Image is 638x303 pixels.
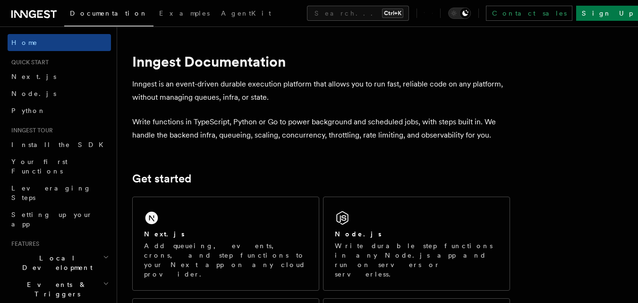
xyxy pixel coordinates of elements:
a: Documentation [64,3,153,26]
button: Search...Ctrl+K [307,6,409,21]
a: Leveraging Steps [8,180,111,206]
a: Setting up your app [8,206,111,233]
kbd: Ctrl+K [382,9,403,18]
a: Your first Functions [8,153,111,180]
span: Documentation [70,9,148,17]
span: Inngest tour [8,127,53,134]
a: Next.jsAdd queueing, events, crons, and step functions to your Next app on any cloud provider. [132,197,319,291]
a: Home [8,34,111,51]
p: Write durable step functions in any Node.js app and run on servers or serverless. [335,241,498,279]
button: Events & Triggers [8,276,111,303]
a: Node.jsWrite durable step functions in any Node.js app and run on servers or serverless. [323,197,510,291]
a: Examples [153,3,215,26]
a: Install the SDK [8,136,111,153]
span: Home [11,38,38,47]
a: Next.js [8,68,111,85]
span: Local Development [8,253,103,272]
a: Get started [132,172,191,185]
span: Events & Triggers [8,280,103,299]
button: Local Development [8,250,111,276]
h2: Next.js [144,229,185,239]
p: Write functions in TypeScript, Python or Go to power background and scheduled jobs, with steps bu... [132,115,510,142]
span: Python [11,107,46,114]
p: Add queueing, events, crons, and step functions to your Next app on any cloud provider. [144,241,307,279]
span: Features [8,240,39,248]
span: AgentKit [221,9,271,17]
a: Contact sales [486,6,572,21]
a: Python [8,102,111,119]
button: Toggle dark mode [448,8,471,19]
span: Quick start [8,59,49,66]
span: Node.js [11,90,56,97]
span: Next.js [11,73,56,80]
a: Node.js [8,85,111,102]
span: Examples [159,9,210,17]
p: Inngest is an event-driven durable execution platform that allows you to run fast, reliable code ... [132,78,510,104]
span: Your first Functions [11,158,68,175]
h2: Node.js [335,229,382,239]
span: Setting up your app [11,211,93,228]
a: AgentKit [215,3,277,26]
h1: Inngest Documentation [132,53,510,70]
span: Install the SDK [11,141,109,148]
span: Leveraging Steps [11,184,91,201]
